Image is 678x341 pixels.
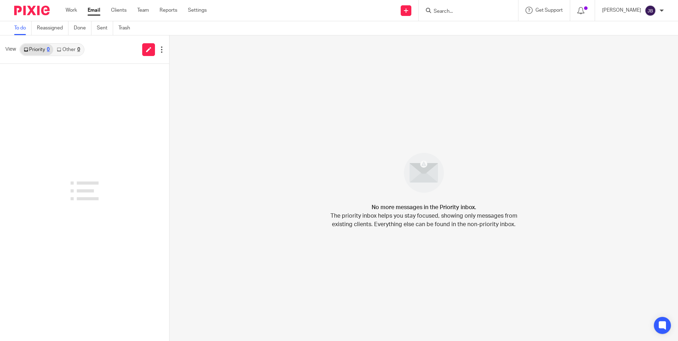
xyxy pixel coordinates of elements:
a: Other0 [53,44,83,55]
h4: No more messages in the Priority inbox. [372,203,476,212]
div: 0 [47,47,50,52]
a: Done [74,21,91,35]
a: Reassigned [37,21,68,35]
img: Pixie [14,6,50,15]
a: Work [66,7,77,14]
div: 0 [77,47,80,52]
a: Clients [111,7,127,14]
a: Email [88,7,100,14]
p: [PERSON_NAME] [602,7,641,14]
img: image [399,148,449,197]
a: To do [14,21,32,35]
img: svg%3E [645,5,656,16]
input: Search [433,9,497,15]
a: Sent [97,21,113,35]
span: View [5,46,16,53]
a: Reports [160,7,177,14]
a: Priority0 [20,44,53,55]
p: The priority inbox helps you stay focused, showing only messages from existing clients. Everythin... [330,212,518,229]
a: Settings [188,7,207,14]
a: Team [137,7,149,14]
a: Trash [118,21,135,35]
span: Get Support [535,8,563,13]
